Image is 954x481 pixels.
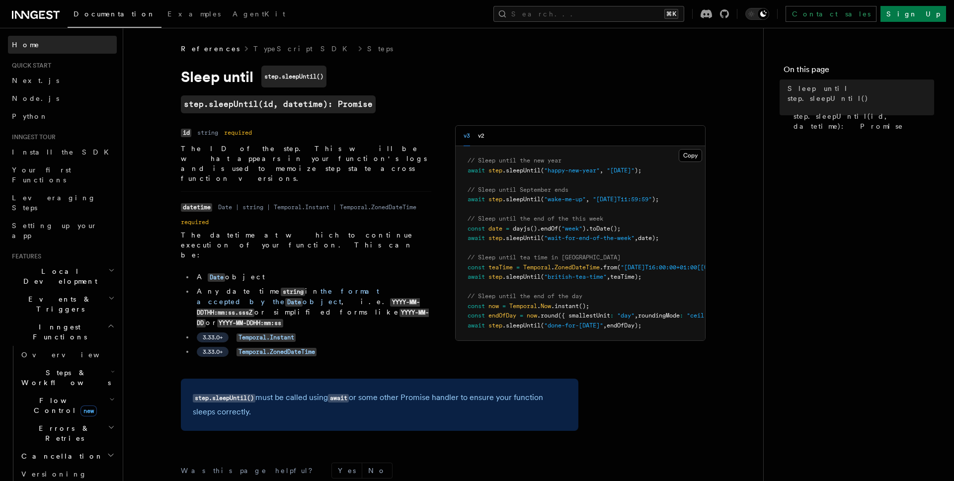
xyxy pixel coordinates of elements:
span: step [488,167,502,174]
button: v3 [464,126,470,146]
span: = [506,225,509,232]
span: () [530,225,537,232]
span: "week" [561,225,582,232]
span: new [80,405,97,416]
span: Your first Functions [12,166,71,184]
span: teaTime); [610,273,641,280]
button: Toggle dark mode [745,8,769,20]
span: Temporal [509,303,537,310]
h1: Sleep until [181,66,578,87]
code: Date [208,273,225,282]
code: YYYY-MM-DDTHH:mm:ss.sssZ [197,298,420,317]
a: Setting up your app [8,217,117,244]
span: date); [638,235,659,241]
span: step [488,273,502,280]
span: "[DATE]T11:59:59" [593,196,652,203]
span: Leveraging Steps [12,194,96,212]
span: = [502,303,506,310]
span: .sleepUntil [502,322,541,329]
span: .round [537,312,558,319]
span: await [468,322,485,329]
span: Temporal [523,264,551,271]
span: .sleepUntil [502,273,541,280]
span: ( [617,264,621,271]
span: ZonedDateTime [555,264,600,271]
span: Node.js [12,94,59,102]
dd: required [181,218,209,226]
code: await [328,394,349,402]
button: Errors & Retries [17,419,117,447]
span: Setting up your app [12,222,97,240]
a: Node.js [8,89,117,107]
span: ( [541,167,544,174]
code: YYYY-MM-DD [197,309,429,327]
code: datetime [181,203,212,212]
span: , [600,167,603,174]
span: .toDate [586,225,610,232]
span: dayjs [513,225,530,232]
button: No [362,463,392,478]
p: Was this page helpful? [181,466,319,476]
dd: required [224,129,252,137]
span: step [488,196,502,203]
span: = [520,312,523,319]
a: Sleep until step.sleepUntil() [784,80,934,107]
code: Date [285,298,303,307]
span: : [610,312,614,319]
span: // Sleep until the end of the day [468,293,582,300]
span: "day" [617,312,635,319]
span: .sleepUntil [502,196,541,203]
span: endOfDay [488,312,516,319]
span: // Sleep until tea time in [GEOGRAPHIC_DATA] [468,254,621,261]
span: , [635,235,638,241]
kbd: ⌘K [664,9,678,19]
span: await [468,273,485,280]
dd: Date | string | Temporal.Instant | Temporal.ZonedDateTime [218,203,416,211]
a: Your first Functions [8,161,117,189]
span: ( [541,322,544,329]
span: const [468,225,485,232]
span: . [537,303,541,310]
span: Documentation [74,10,156,18]
code: YYYY-MM-DDHH:mm:ss [217,319,283,327]
span: "happy-new-year" [544,167,600,174]
span: "wait-for-end-of-the-week" [544,235,635,241]
span: Cancellation [17,451,103,461]
button: Steps & Workflows [17,364,117,392]
span: , [603,322,607,329]
button: v2 [478,126,484,146]
p: must be called using or some other Promise handler to ensure your function sleeps correctly. [193,391,566,419]
span: ({ smallestUnit [558,312,610,319]
span: ) [582,225,586,232]
dd: string [197,129,218,137]
a: Temporal.Instant [237,333,296,341]
button: Flow Controlnew [17,392,117,419]
span: // Sleep until September ends [468,186,568,193]
span: .sleepUntil [502,167,541,174]
code: step.sleepUntil() [193,394,255,402]
span: , [607,273,610,280]
a: TypeScript SDK [253,44,353,54]
span: "[DATE]" [607,167,635,174]
span: (); [610,225,621,232]
span: Overview [21,351,124,359]
code: step.sleepUntil(id, datetime): Promise [181,95,376,113]
span: await [468,235,485,241]
li: A object [194,272,431,282]
span: Versioning [21,470,87,478]
span: .endOf [537,225,558,232]
button: Cancellation [17,447,117,465]
a: AgentKit [227,3,291,27]
span: // Sleep until the new year [468,157,561,164]
span: ( [541,235,544,241]
span: Inngest tour [8,133,56,141]
span: Local Development [8,266,108,286]
span: step [488,235,502,241]
a: Overview [17,346,117,364]
span: Errors & Retries [17,423,108,443]
span: ); [635,167,641,174]
button: Events & Triggers [8,290,117,318]
a: Next.js [8,72,117,89]
span: Install the SDK [12,148,115,156]
span: Flow Control [17,396,109,415]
